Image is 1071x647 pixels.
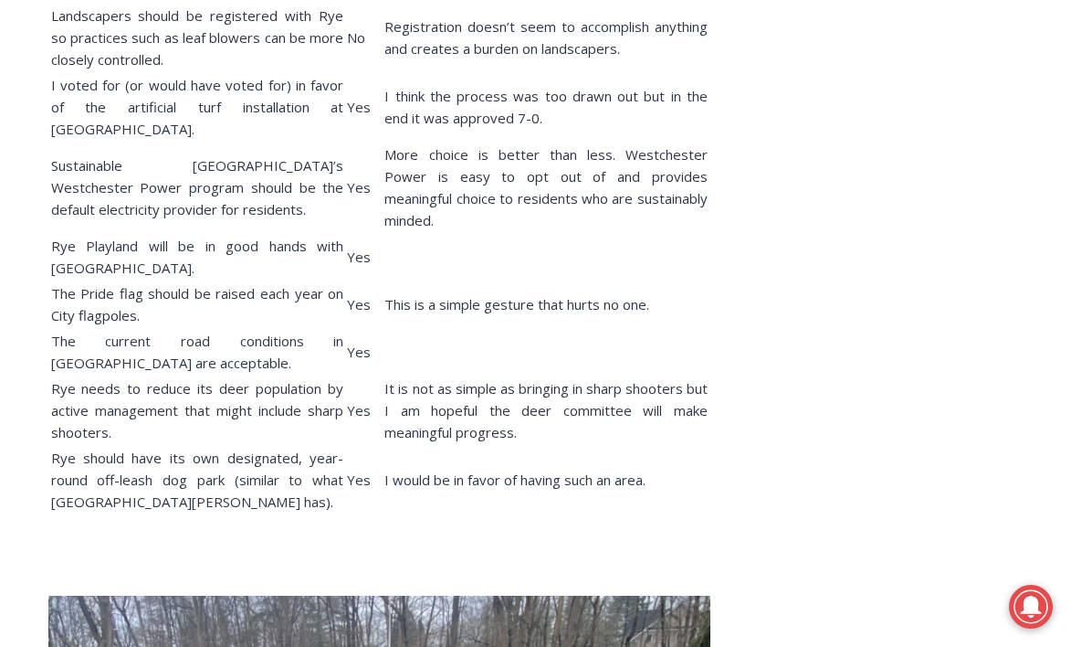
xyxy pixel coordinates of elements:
span: Rye Playland will be in good hands with [GEOGRAPHIC_DATA]. [51,237,344,277]
span: Yes [347,178,371,196]
span: Yes [347,248,371,266]
span: Yes [347,98,371,116]
span: The Pride flag should be raised each year on City flagpoles. [51,284,344,324]
span: Landscapers should be registered with Rye so practices such as leaf blowers can be more closely c... [51,6,344,69]
span: I think the process was too drawn out but in the end it was approved 7-0. [384,87,707,127]
a: Intern @ [DOMAIN_NAME] [439,177,885,228]
span: I voted for (or would have voted for) in favor of the artificial turf installation at [GEOGRAPHIC... [51,76,344,138]
span: I would be in favor of having such an area. [384,471,646,489]
span: Rye should have its own designated, year-round off-leash dog park (similar to what [GEOGRAPHIC_DA... [51,449,344,511]
div: 6 [213,154,221,173]
span: More choice is better than less. Westchester Power is easy to opt out of and provides meaningful ... [384,145,707,229]
div: Face Painting [191,54,255,150]
span: Sustainable [GEOGRAPHIC_DATA]’s Westchester Power program should be the default electricity provi... [51,156,344,218]
div: / [204,154,208,173]
span: This is a simple gesture that hurts no one. [384,295,649,313]
h4: [PERSON_NAME] Read Sanctuary Fall Fest: [DATE] [15,184,234,226]
span: Yes [347,471,371,489]
span: It is not as simple as bringing in sharp shooters but I am hopeful the deer committee will make m... [384,379,707,441]
div: 3 [191,154,199,173]
span: Yes [347,343,371,361]
span: Intern @ [DOMAIN_NAME] [478,182,846,223]
a: [PERSON_NAME] Read Sanctuary Fall Fest: [DATE] [1,182,264,228]
span: No [347,28,365,47]
span: Registration doesn’t seem to accomplish anything and creates a burden on landscapers. [384,17,707,58]
div: "At the 10am stand-up meeting, each intern gets a chance to take [PERSON_NAME] and the other inte... [461,1,863,177]
span: Yes [347,401,371,419]
span: Yes [347,295,371,313]
span: The current road conditions in [GEOGRAPHIC_DATA] are acceptable. [51,332,344,372]
span: Rye needs to reduce its deer population by active management that might include sharp shooters. [51,379,344,441]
